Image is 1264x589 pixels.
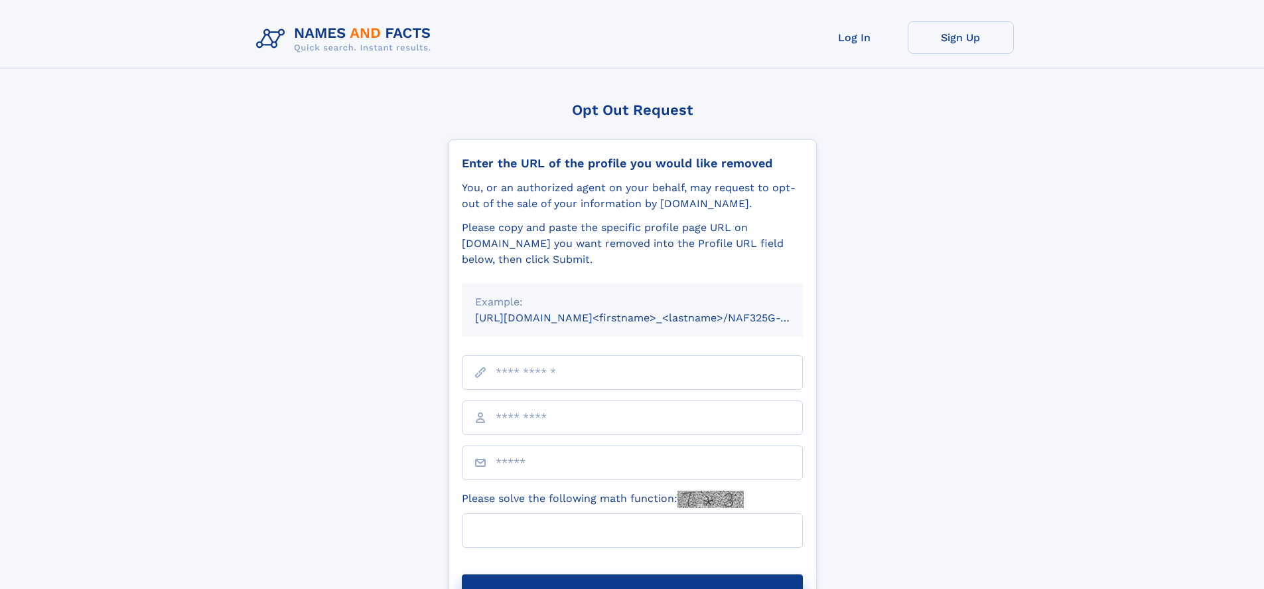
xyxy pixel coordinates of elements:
[251,21,442,57] img: Logo Names and Facts
[462,180,803,212] div: You, or an authorized agent on your behalf, may request to opt-out of the sale of your informatio...
[475,294,790,310] div: Example:
[462,220,803,268] div: Please copy and paste the specific profile page URL on [DOMAIN_NAME] you want removed into the Pr...
[462,156,803,171] div: Enter the URL of the profile you would like removed
[802,21,908,54] a: Log In
[462,491,744,508] label: Please solve the following math function:
[908,21,1014,54] a: Sign Up
[475,311,828,324] small: [URL][DOMAIN_NAME]<firstname>_<lastname>/NAF325G-xxxxxxxx
[448,102,817,118] div: Opt Out Request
